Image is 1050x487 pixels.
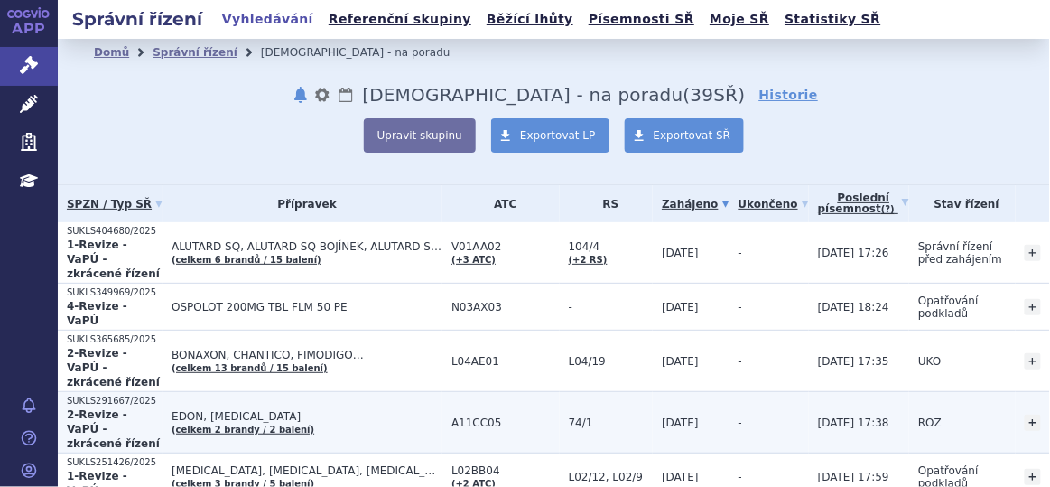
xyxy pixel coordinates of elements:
span: N03AX03 [451,301,560,314]
a: Exportovat LP [491,118,609,153]
span: - [569,301,653,314]
span: Správní řízení před zahájením [918,240,1002,266]
a: (celkem 13 brandů / 15 balení) [172,363,328,373]
span: Exportovat SŘ [654,129,731,142]
a: Exportovat SŘ [625,118,745,153]
a: (celkem 2 brandy / 2 balení) [172,425,314,435]
button: nastavení [313,84,331,106]
a: (celkem 6 brandů / 15 balení) [172,255,321,265]
span: [DATE] [662,355,699,368]
a: Domů [94,46,129,59]
p: SUKLS251426/2025 [67,456,163,469]
a: + [1025,469,1041,485]
span: Exportovat LP [520,129,596,142]
span: [DATE] [662,471,699,483]
a: Ukončeno [739,192,809,217]
h2: Správní řízení [58,6,217,32]
a: + [1025,299,1041,315]
a: Referenční skupiny [323,7,477,32]
span: [MEDICAL_DATA], [MEDICAL_DATA], [MEDICAL_DATA] [172,464,442,477]
button: notifikace [292,84,310,106]
a: (+3 ATC) [451,255,496,265]
abbr: (?) [881,204,895,215]
p: SUKLS404680/2025 [67,225,163,238]
p: SUKLS291667/2025 [67,395,163,407]
a: + [1025,415,1041,431]
a: (+2 RS) [569,255,608,265]
button: Upravit skupinu [364,118,476,153]
a: + [1025,353,1041,370]
a: Lhůty [337,84,355,106]
a: Poslednípísemnost(?) [818,185,909,222]
th: RS [560,185,653,222]
th: ATC [442,185,560,222]
span: UKO [918,355,941,368]
span: [DATE] 17:35 [818,355,889,368]
strong: 4-Revize - VaPÚ [67,300,127,327]
span: - [739,417,742,429]
span: A11CC05 [451,417,560,429]
span: - [739,247,742,259]
span: [DATE] 17:38 [818,417,889,429]
span: - [739,355,742,368]
a: SPZN / Typ SŘ [67,192,163,217]
a: Vyhledávání [217,7,319,32]
span: Opatřování podkladů [918,295,979,320]
span: Revize - na poradu [362,84,683,106]
span: - [739,471,742,483]
span: [DATE] [662,301,699,314]
span: ALUTARD SQ, ALUTARD SQ BOJÍNEK, ALUTARD SQ BŘÍZA… [172,240,442,253]
strong: 2-Revize - VaPÚ - zkrácené řízení [67,408,160,450]
a: Písemnosti SŘ [583,7,700,32]
th: Přípravek [163,185,442,222]
th: Stav řízení [909,185,1015,222]
span: ROZ [918,417,942,429]
a: Statistiky SŘ [779,7,886,32]
span: V01AA02 [451,240,560,253]
span: 39 [691,84,714,106]
a: Běžící lhůty [481,7,579,32]
span: - [739,301,742,314]
span: OSPOLOT 200MG TBL FLM 50 PE [172,301,442,314]
span: [DATE] [662,417,699,429]
a: Zahájeno [662,192,729,217]
span: 74/1 [569,417,653,429]
a: Správní řízení [153,46,237,59]
span: L02BB04 [451,464,560,477]
a: Moje SŘ [704,7,775,32]
span: L04/19 [569,355,653,368]
span: EDON, [MEDICAL_DATA] [172,410,442,423]
span: [DATE] 17:59 [818,471,889,483]
p: SUKLS349969/2025 [67,286,163,299]
span: L04AE01 [451,355,560,368]
span: BONAXON, CHANTICO, FIMODIGO… [172,349,442,361]
p: SUKLS365685/2025 [67,333,163,346]
span: [DATE] [662,247,699,259]
span: [DATE] 17:26 [818,247,889,259]
span: 104/4 [569,240,653,253]
strong: 1-Revize - VaPÚ - zkrácené řízení [67,239,160,280]
span: [DATE] 18:24 [818,301,889,314]
a: + [1025,245,1041,261]
span: L02/12, L02/9 [569,471,653,483]
span: ( SŘ) [683,84,746,106]
strong: 2-Revize - VaPÚ - zkrácené řízení [67,347,160,389]
li: Revize - na poradu [261,39,474,66]
a: Historie [759,86,819,104]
